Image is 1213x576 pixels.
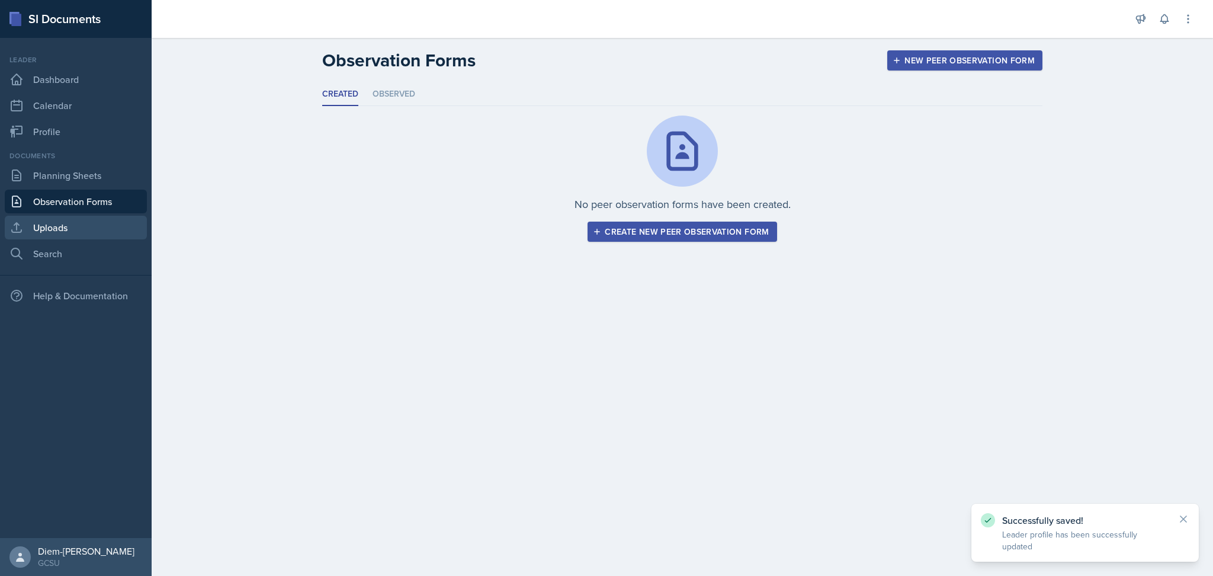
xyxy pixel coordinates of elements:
[887,50,1042,71] button: New Peer Observation Form
[5,120,147,143] a: Profile
[5,151,147,161] div: Documents
[1002,514,1168,526] p: Successfully saved!
[5,68,147,91] a: Dashboard
[5,216,147,239] a: Uploads
[5,284,147,308] div: Help & Documentation
[5,190,147,213] a: Observation Forms
[5,55,147,65] div: Leader
[1002,529,1168,552] p: Leader profile has been successfully updated
[322,83,358,106] li: Created
[588,222,776,242] button: Create new peer observation form
[575,196,791,212] p: No peer observation forms have been created.
[322,50,476,71] h2: Observation Forms
[38,557,134,569] div: GCSU
[895,56,1035,65] div: New Peer Observation Form
[595,227,769,236] div: Create new peer observation form
[5,94,147,117] a: Calendar
[373,83,415,106] li: Observed
[5,164,147,187] a: Planning Sheets
[38,545,134,557] div: Diem-[PERSON_NAME]
[5,242,147,265] a: Search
